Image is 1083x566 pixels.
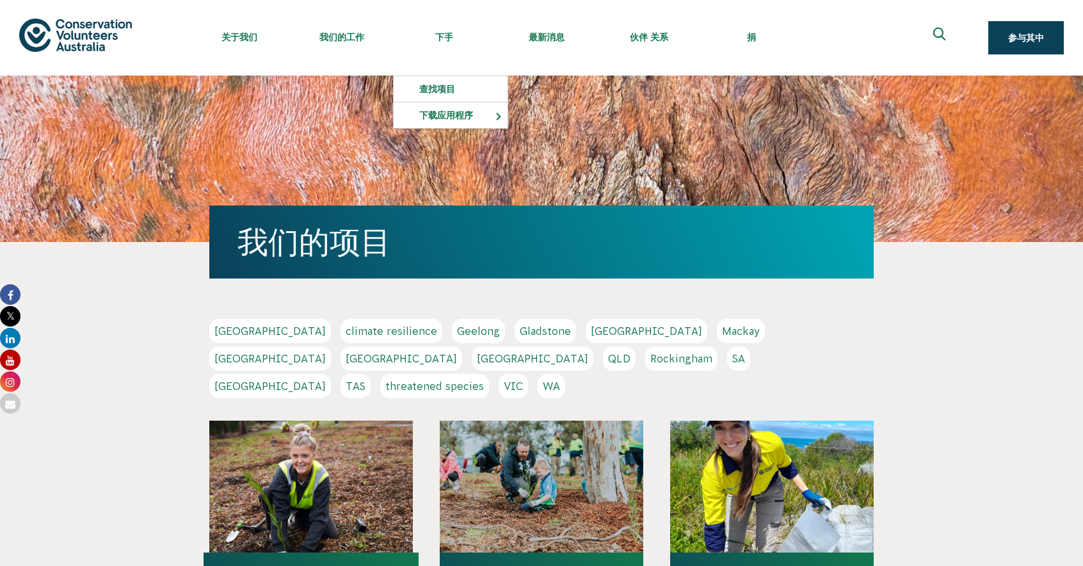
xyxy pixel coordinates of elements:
[603,346,636,371] a: QLD
[237,225,391,259] a: 我们的项目
[727,346,750,371] a: SA
[472,346,593,371] a: [GEOGRAPHIC_DATA]
[645,346,718,371] a: Rockingham
[393,32,495,42] span: 下手
[394,76,508,102] a: 查找项目
[700,32,803,42] span: 捐
[188,32,291,42] span: 关于我们
[598,32,700,42] span: 伙伴 关系
[394,102,508,128] a: 下载应用程序
[495,32,598,42] span: 最新消息
[499,374,528,398] a: VIC
[393,102,508,129] li: 下载应用程序
[926,22,956,53] button: 展开搜索框 Close search box
[341,319,442,343] a: climate resilience
[515,319,576,343] a: Gladstone
[538,374,565,398] a: WA
[209,346,331,371] a: [GEOGRAPHIC_DATA]
[341,346,462,371] a: [GEOGRAPHIC_DATA]
[933,28,949,48] span: 展开搜索框
[209,319,331,343] a: [GEOGRAPHIC_DATA]
[291,32,393,42] span: 我们的工作
[380,374,489,398] a: threatened species
[586,319,707,343] a: [GEOGRAPHIC_DATA]
[341,374,371,398] a: TAS
[209,374,331,398] a: [GEOGRAPHIC_DATA]
[717,319,765,343] a: Mackay
[988,21,1064,54] a: 参与其中
[19,19,132,51] img: logo.svg
[452,319,505,343] a: Geelong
